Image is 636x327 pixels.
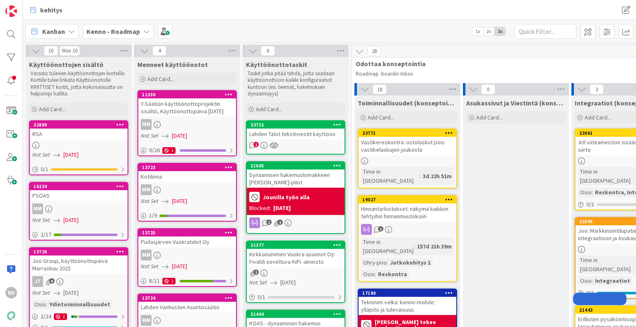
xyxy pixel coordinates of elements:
[251,163,344,169] div: 21605
[40,5,63,15] span: kehitys
[359,137,456,155] div: Vastikereskontra: ostolaskut pois vastikelaskujen joukosta
[253,142,259,147] span: 1
[266,220,272,225] span: 1
[415,242,454,251] div: 157d 21h 39m
[138,315,236,326] div: MM
[149,211,157,220] span: 1 / 9
[138,145,236,155] div: 0/261
[138,171,236,182] div: Kotilinna
[138,184,236,195] div: MM
[251,311,344,317] div: 21464
[49,278,55,284] span: 6
[63,150,79,159] span: [DATE]
[41,312,51,321] span: 2 / 24
[149,146,160,155] span: 0 / 26
[483,27,494,36] span: 2x
[39,105,65,113] span: Add Card...
[87,27,140,36] b: Kenno - Roadmap
[30,121,128,139] div: 22889RSA
[30,248,128,255] div: 13726
[362,290,456,296] div: 17180
[249,279,267,286] i: Not Set
[376,270,409,279] div: Reskontra
[25,2,67,17] a: kehitys
[586,289,594,297] span: 0 / 1
[359,289,456,315] div: 17180Tekninen velka: kenno-mobile: ylläpito ja tulevaisuus
[138,210,236,221] div: 1/9
[141,184,152,195] div: MM
[138,91,236,117] div: 11359Y-Säätiön käyttöönottoprojektin sisältö, Käyttöönottopäivä [DATE]
[5,5,17,17] img: Visit kanbanzone.com
[421,172,454,181] div: 3d 22h 51m
[138,294,236,313] div: 13724Lahden Vanhusten Asuntosäätiö
[34,122,128,128] div: 22889
[375,270,376,279] span: :
[46,300,47,309] span: :
[138,276,236,286] div: 8/111
[141,315,152,326] div: MM
[247,292,344,302] div: 0/1
[162,147,176,154] div: 1
[31,70,127,97] p: Varasto tulevien käyttöönottojen korteille. Kortille tulee linkata Käyttöönotolle KRIITTISET kort...
[30,229,128,240] div: 2/17
[138,250,236,260] div: MM
[253,270,259,275] span: 1
[32,151,50,158] i: Not Set
[578,276,592,285] div: Osio
[277,220,283,225] span: 1
[30,203,128,214] div: MM
[256,105,282,113] span: Add Card...
[32,300,46,309] div: Osio
[32,289,50,296] i: Not Set
[141,197,159,205] i: Not Set
[41,230,51,239] span: 2 / 17
[359,129,456,137] div: 23771
[147,75,174,83] span: Add Card...
[138,91,236,98] div: 11359
[138,164,236,182] div: 13723Kotilinna
[359,289,456,297] div: 17180
[258,293,265,301] span: 0 / 1
[246,60,307,69] span: Käyttöönottotaskit
[387,258,388,267] span: :
[361,270,375,279] div: Osio
[152,46,166,56] span: 4
[359,129,456,155] div: 23771Vastikereskontra: ostolaskut pois vastikelaskujen joukosta
[472,27,483,36] span: 1x
[247,121,344,129] div: 23715
[373,84,387,94] span: 18
[247,162,344,188] div: 21605Dynaamisen hakemuslomakkeen [PERSON_NAME]-pilot
[361,167,419,185] div: Time in [GEOGRAPHIC_DATA]
[44,46,58,56] span: 10
[32,203,43,214] div: MM
[247,129,344,139] div: Lahden Talot tekstiviestit käyttöön
[578,188,592,197] div: Osio
[280,278,296,287] span: [DATE]
[361,237,414,255] div: Time in [GEOGRAPHIC_DATA]
[142,230,236,236] div: 13725
[247,241,344,249] div: 21377
[466,99,566,107] span: Asukassivut ja Viestintä (konseptointiin)
[273,204,291,212] div: [DATE]
[30,248,128,274] div: 13726Joo Group, käyttöönottopäivä Marraskuu 2025
[251,242,344,248] div: 21377
[172,262,187,271] span: [DATE]
[414,242,415,251] span: :
[138,229,236,247] div: 13725Pudasjärven Vuokratalot Oy
[362,197,456,203] div: 19027
[359,196,456,222] div: 19027Hinnantarkistukset: näkymä kaikkiin tehtyihin hinnanmuutoksiin
[138,119,236,130] div: MM
[138,236,236,247] div: Pudasjärven Vuokratalot Oy
[172,131,187,140] span: [DATE]
[63,216,79,224] span: [DATE]
[32,216,50,224] i: Not Set
[261,46,275,56] span: 6
[367,46,381,56] span: 28
[172,197,187,205] span: [DATE]
[149,277,160,285] span: 8 / 11
[248,70,344,97] p: Taskit jotka pitää tehdä, jotta saadaan käyttöönottoon kaikki konfiguraatiot kuntoon (esi. teemat...
[137,60,208,69] span: Menneet käyttöönotot
[590,84,604,94] span: 3
[494,27,506,36] span: 3x
[247,162,344,169] div: 21605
